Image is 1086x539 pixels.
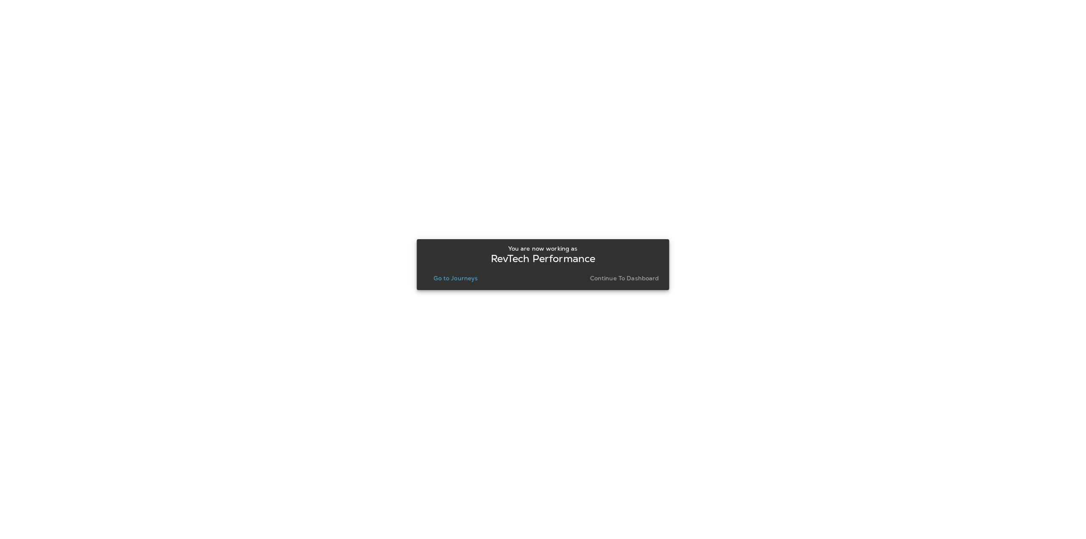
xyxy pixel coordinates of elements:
button: Go to Journeys [430,272,481,284]
p: RevTech Performance [491,255,596,262]
p: You are now working as [508,245,577,252]
button: Continue to Dashboard [587,272,663,284]
p: Continue to Dashboard [590,275,659,282]
p: Go to Journeys [434,275,478,282]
